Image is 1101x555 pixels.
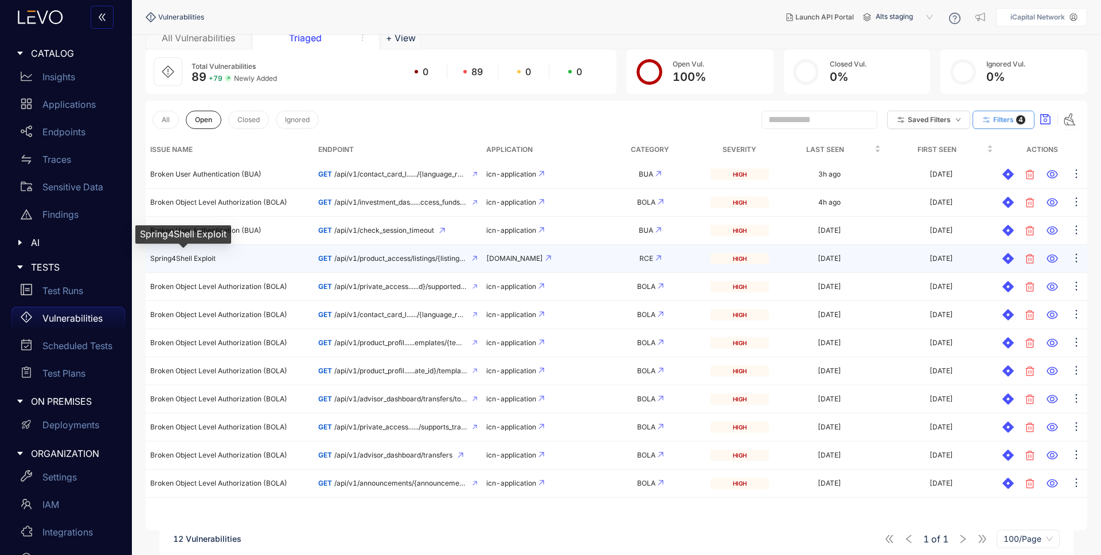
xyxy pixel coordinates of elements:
[42,182,103,192] p: Sensitive Data
[42,341,112,351] p: Scheduled Tests
[525,67,531,77] span: 0
[830,60,866,68] div: Closed Vul.
[42,499,59,510] p: IAM
[16,239,24,247] span: caret-right
[930,170,953,178] div: [DATE]
[637,338,655,347] span: BOLA
[11,362,125,389] a: Test Plans
[1071,393,1082,406] span: ellipsis
[637,479,655,487] span: BOLA
[31,237,116,248] span: AI
[795,13,854,21] span: Launch API Portal
[637,198,655,206] span: BOLA
[486,255,589,263] div: [DOMAIN_NAME]
[237,116,260,124] span: Closed
[486,311,589,319] div: icn-application
[31,396,116,407] span: ON PREMISES
[777,8,863,26] button: Launch API Portal
[150,394,287,403] span: Broken Object Level Authorization (BOLA)
[318,366,332,375] span: GET
[285,116,310,124] span: Ignored
[482,139,594,161] th: Application
[710,197,768,208] div: high
[334,226,434,234] span: /api/v1/check_session_timeout
[31,448,116,459] span: ORGANIZATION
[195,116,212,124] span: Open
[1070,446,1083,464] button: ellipsis
[1071,280,1082,294] span: ellipsis
[1071,477,1082,490] span: ellipsis
[150,310,287,319] span: Broken Object Level Authorization (BOLA)
[710,337,768,349] div: high
[1071,421,1082,434] span: ellipsis
[486,170,589,178] div: icn-application
[1070,249,1083,268] button: ellipsis
[930,283,953,291] div: [DATE]
[150,254,216,263] span: Spring4Shell Exploit
[930,255,953,263] div: [DATE]
[228,111,269,129] button: Closed
[16,450,24,458] span: caret-right
[1070,390,1083,408] button: ellipsis
[885,139,997,161] th: First Seen
[7,441,125,466] div: ORGANIZATION
[31,48,116,58] span: CATALOG
[42,420,99,430] p: Deployments
[353,33,372,43] button: remove
[486,479,589,487] div: icn-application
[1070,165,1083,183] button: ellipsis
[710,281,768,292] div: high
[334,479,467,487] span: /api/v1/announcements/{announcement_id}/funds
[594,139,706,161] th: Category
[381,26,421,49] button: Add tab
[16,397,24,405] span: caret-right
[818,226,841,234] div: [DATE]
[876,8,935,26] span: Alts staging
[930,367,953,375] div: [DATE]
[930,479,953,487] div: [DATE]
[637,282,655,291] span: BOLA
[818,367,841,375] div: [DATE]
[673,71,706,84] div: 100 %
[930,395,953,403] div: [DATE]
[11,334,125,362] a: Scheduled Tests
[7,389,125,413] div: ON PREMISES
[818,451,841,459] div: [DATE]
[818,170,841,178] div: 3h ago
[998,139,1087,161] th: Actions
[818,339,841,347] div: [DATE]
[42,472,77,482] p: Settings
[334,170,467,178] span: /api/v1/contact_card_l....../{language_request_id}
[637,451,655,459] span: BOLA
[1070,474,1083,493] button: ellipsis
[334,339,467,347] span: /api/v1/product_profil......emplates/{template_id}
[11,203,125,230] a: Findings
[162,116,170,124] span: All
[150,282,287,291] span: Broken Object Level Authorization (BOLA)
[986,60,1025,68] div: Ignored Vul.
[11,466,125,493] a: Settings
[710,478,768,489] div: high
[11,93,125,120] a: Applications
[11,307,125,334] a: Vulnerabilities
[1071,224,1082,237] span: ellipsis
[42,286,83,296] p: Test Runs
[423,67,428,77] span: 0
[930,226,953,234] div: [DATE]
[486,339,589,347] div: icn-application
[318,282,332,291] span: GET
[706,139,773,161] th: Severity
[639,226,653,234] span: BUA
[930,198,953,206] div: [DATE]
[818,255,841,263] div: [DATE]
[1070,221,1083,240] button: ellipsis
[943,534,948,544] span: 1
[486,198,589,206] div: icn-application
[471,67,483,77] span: 89
[486,283,589,291] div: icn-application
[150,451,287,459] span: Broken Object Level Authorization (BOLA)
[21,154,32,165] span: swap
[576,67,582,77] span: 0
[710,450,768,461] div: high
[318,394,332,403] span: GET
